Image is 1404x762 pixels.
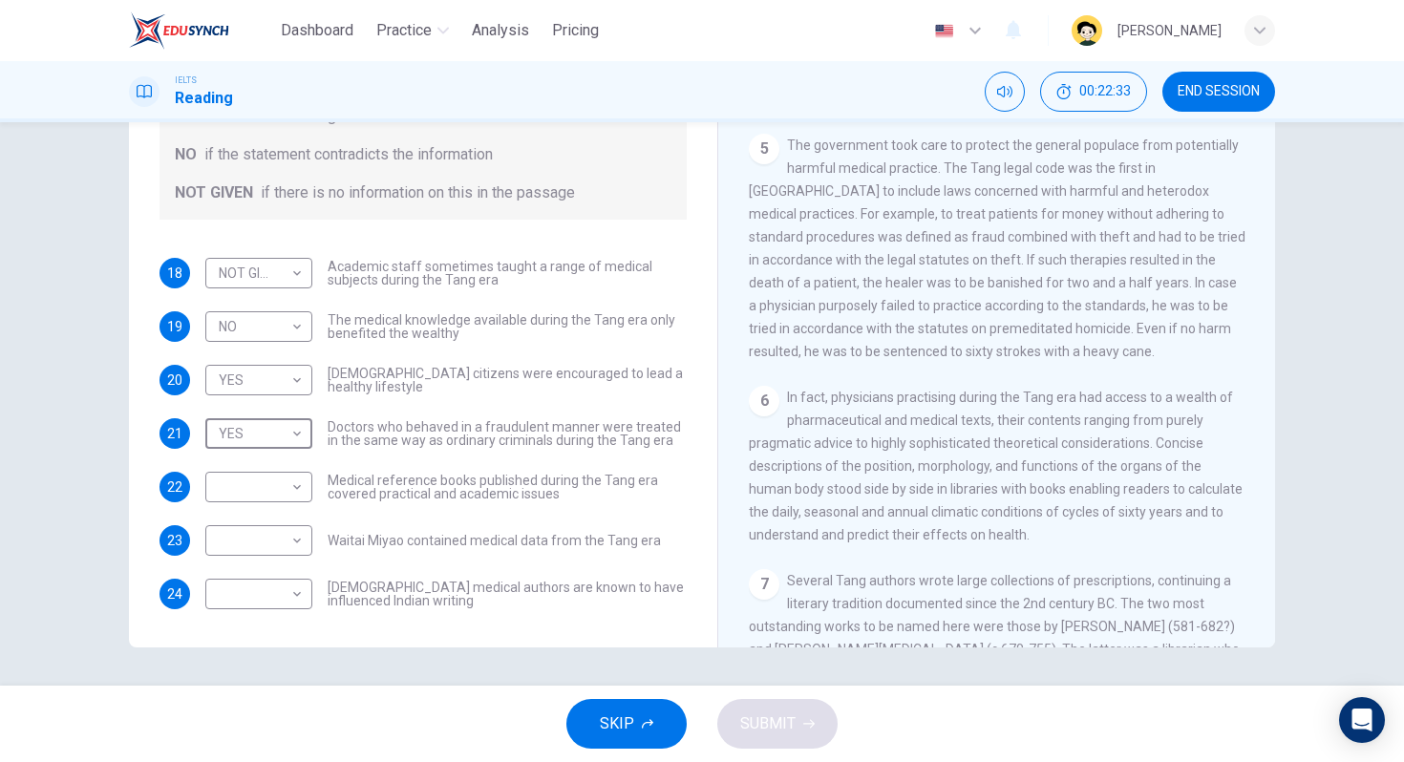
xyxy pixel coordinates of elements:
[129,11,229,50] img: EduSynch logo
[328,367,687,393] span: [DEMOGRAPHIC_DATA] citizens were encouraged to lead a healthy lifestyle
[544,13,606,48] button: Pricing
[167,373,182,387] span: 20
[749,138,1245,359] span: The government took care to protect the general populace from potentially harmful medical practic...
[1339,697,1385,743] div: Open Intercom Messenger
[175,87,233,110] h1: Reading
[167,320,182,333] span: 19
[175,143,197,166] span: NO
[204,143,493,166] span: if the statement contradicts the information
[1040,72,1147,112] div: Hide
[464,13,537,48] button: Analysis
[932,24,956,38] img: en
[749,134,779,164] div: 5
[749,390,1243,542] span: In fact, physicians practising during the Tang era had access to a wealth of pharmaceutical and m...
[167,480,182,494] span: 22
[281,19,353,42] span: Dashboard
[129,11,273,50] a: EduSynch logo
[328,313,687,340] span: The medical knowledge available during the Tang era only benefited the wealthy
[205,407,306,461] div: YES
[1117,19,1222,42] div: [PERSON_NAME]
[1178,84,1260,99] span: END SESSION
[376,19,432,42] span: Practice
[167,534,182,547] span: 23
[273,13,361,48] button: Dashboard
[1072,15,1102,46] img: Profile picture
[985,72,1025,112] div: Mute
[167,427,182,440] span: 21
[205,246,306,301] div: NOT GIVEN
[167,587,182,601] span: 24
[369,13,457,48] button: Practice
[328,420,687,447] span: Doctors who behaved in a fraudulent manner were treated in the same way as ordinary criminals dur...
[1079,84,1131,99] span: 00:22:33
[205,353,306,408] div: YES
[552,19,599,42] span: Pricing
[328,581,687,607] span: [DEMOGRAPHIC_DATA] medical authors are known to have influenced Indian writing
[472,19,529,42] span: Analysis
[205,300,306,354] div: NO
[175,74,197,87] span: IELTS
[261,181,575,204] span: if there is no information on this in the passage
[328,260,687,286] span: Academic staff sometimes taught a range of medical subjects during the Tang era
[328,474,687,500] span: Medical reference books published during the Tang era covered practical and academic issues
[328,534,661,547] span: Waitai Miyao contained medical data from the Tang era
[1162,72,1275,112] button: END SESSION
[175,181,253,204] span: NOT GIVEN
[1040,72,1147,112] button: 00:22:33
[749,386,779,416] div: 6
[600,710,634,737] span: SKIP
[167,266,182,280] span: 18
[749,569,779,600] div: 7
[566,699,687,749] button: SKIP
